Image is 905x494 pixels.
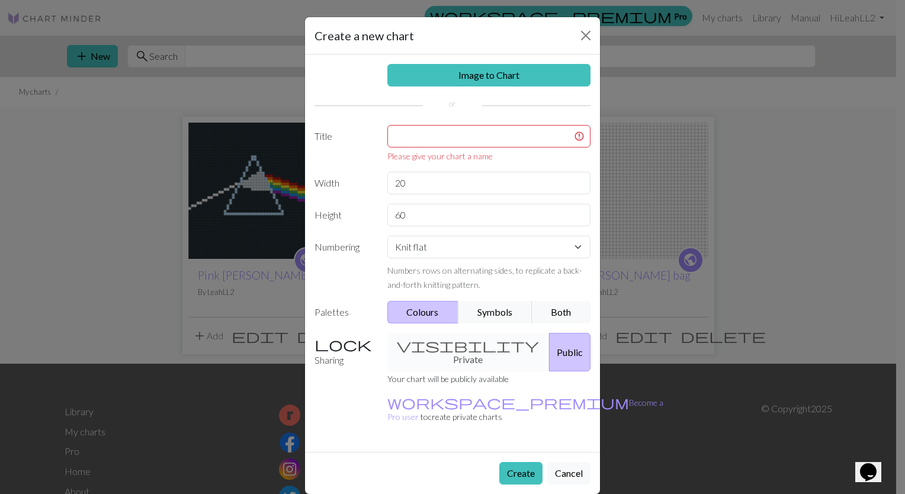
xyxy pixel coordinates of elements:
[307,204,380,226] label: Height
[307,301,380,323] label: Palettes
[532,301,591,323] button: Both
[387,150,591,162] div: Please give your chart a name
[387,394,629,410] span: workspace_premium
[307,125,380,162] label: Title
[387,397,663,422] small: to create private charts
[307,236,380,291] label: Numbering
[387,265,582,290] small: Numbers rows on alternating sides, to replicate a back-and-forth knitting pattern.
[387,397,663,422] a: Become a Pro user
[387,374,509,384] small: Your chart will be publicly available
[314,27,414,44] h5: Create a new chart
[499,462,543,485] button: Create
[387,64,591,86] a: Image to Chart
[307,172,380,194] label: Width
[458,301,532,323] button: Symbols
[387,301,459,323] button: Colours
[549,333,591,371] button: Public
[307,333,380,371] label: Sharing
[547,462,591,485] button: Cancel
[855,447,893,482] iframe: chat widget
[576,26,595,45] button: Close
